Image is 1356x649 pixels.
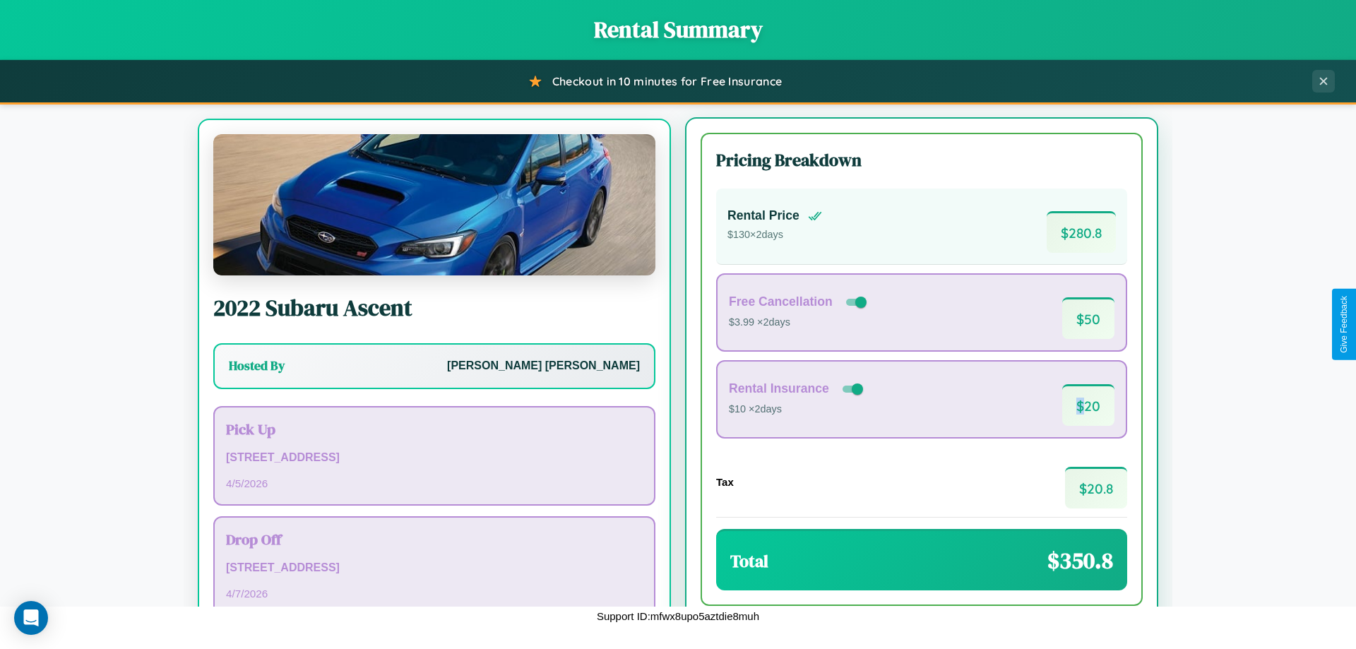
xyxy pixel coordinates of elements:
[730,549,768,573] h3: Total
[727,208,799,223] h4: Rental Price
[447,356,640,376] p: [PERSON_NAME] [PERSON_NAME]
[226,419,643,439] h3: Pick Up
[226,448,643,468] p: [STREET_ADDRESS]
[1062,384,1114,426] span: $ 20
[226,474,643,493] p: 4 / 5 / 2026
[1047,211,1116,253] span: $ 280.8
[597,607,759,626] p: Support ID: mfwx8upo5aztdie8muh
[1339,296,1349,353] div: Give Feedback
[727,226,822,244] p: $ 130 × 2 days
[716,148,1127,172] h3: Pricing Breakdown
[14,601,48,635] div: Open Intercom Messenger
[213,134,655,275] img: Subaru Ascent
[229,357,285,374] h3: Hosted By
[226,529,643,549] h3: Drop Off
[226,558,643,578] p: [STREET_ADDRESS]
[729,294,833,309] h4: Free Cancellation
[552,74,782,88] span: Checkout in 10 minutes for Free Insurance
[213,292,655,323] h2: 2022 Subaru Ascent
[1062,297,1114,339] span: $ 50
[729,314,869,332] p: $3.99 × 2 days
[716,476,734,488] h4: Tax
[14,14,1342,45] h1: Rental Summary
[226,584,643,603] p: 4 / 7 / 2026
[729,400,866,419] p: $10 × 2 days
[729,381,829,396] h4: Rental Insurance
[1047,545,1113,576] span: $ 350.8
[1065,467,1127,508] span: $ 20.8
